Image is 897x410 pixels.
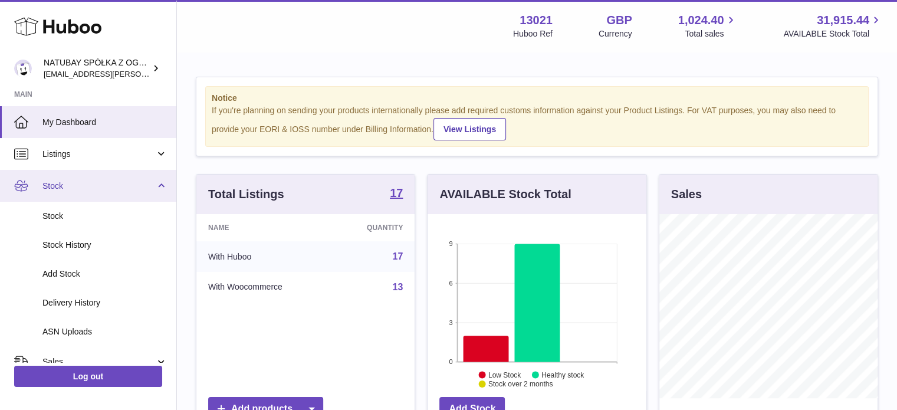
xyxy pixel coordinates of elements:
[488,380,553,388] text: Stock over 2 months
[541,370,584,379] text: Healthy stock
[42,211,167,222] span: Stock
[196,272,332,303] td: With Woocommerce
[208,186,284,202] h3: Total Listings
[14,366,162,387] a: Log out
[212,93,862,104] strong: Notice
[42,326,167,337] span: ASN Uploads
[433,118,506,140] a: View Listings
[393,251,403,261] a: 17
[599,28,632,40] div: Currency
[817,12,869,28] span: 31,915.44
[783,12,883,40] a: 31,915.44 AVAILABLE Stock Total
[42,356,155,368] span: Sales
[44,69,236,78] span: [EMAIL_ADDRESS][PERSON_NAME][DOMAIN_NAME]
[212,105,862,140] div: If you're planning on sending your products internationally please add required customs informati...
[449,319,453,326] text: 3
[196,241,332,272] td: With Huboo
[783,28,883,40] span: AVAILABLE Stock Total
[606,12,632,28] strong: GBP
[678,12,724,28] span: 1,024.40
[14,60,32,77] img: kacper.antkowski@natubay.pl
[685,28,737,40] span: Total sales
[42,149,155,160] span: Listings
[449,280,453,287] text: 6
[42,240,167,251] span: Stock History
[449,358,453,365] text: 0
[678,12,738,40] a: 1,024.40 Total sales
[439,186,571,202] h3: AVAILABLE Stock Total
[42,268,167,280] span: Add Stock
[671,186,702,202] h3: Sales
[196,214,332,241] th: Name
[42,181,155,192] span: Stock
[42,297,167,309] span: Delivery History
[42,117,167,128] span: My Dashboard
[393,282,403,292] a: 13
[449,240,453,247] text: 9
[520,12,553,28] strong: 13021
[390,187,403,201] a: 17
[488,370,521,379] text: Low Stock
[332,214,415,241] th: Quantity
[44,57,150,80] div: NATUBAY SPÓŁKA Z OGRANICZONĄ ODPOWIEDZIALNOŚCIĄ
[513,28,553,40] div: Huboo Ref
[390,187,403,199] strong: 17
